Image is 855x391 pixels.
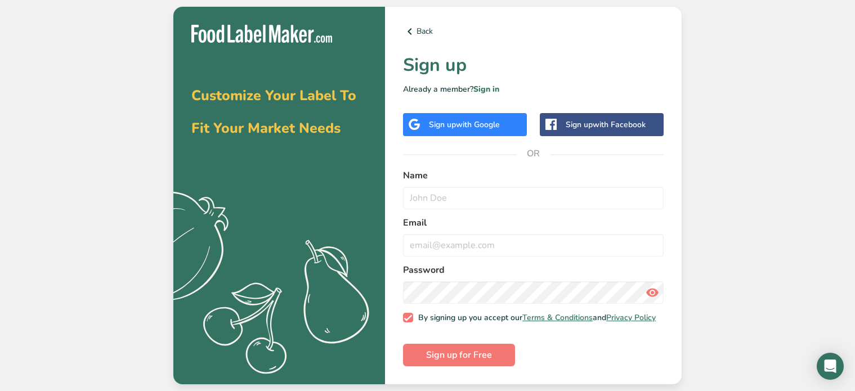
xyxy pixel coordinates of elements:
[593,119,646,130] span: with Facebook
[403,234,664,257] input: email@example.com
[522,312,593,323] a: Terms & Conditions
[403,25,664,38] a: Back
[606,312,656,323] a: Privacy Policy
[403,263,664,277] label: Password
[426,348,492,362] span: Sign up for Free
[473,84,499,95] a: Sign in
[517,137,550,170] span: OR
[403,216,664,230] label: Email
[403,344,515,366] button: Sign up for Free
[403,83,664,95] p: Already a member?
[413,313,656,323] span: By signing up you accept our and
[403,52,664,79] h1: Sign up
[403,169,664,182] label: Name
[403,187,664,209] input: John Doe
[566,119,646,131] div: Sign up
[191,25,332,43] img: Food Label Maker
[456,119,500,130] span: with Google
[429,119,500,131] div: Sign up
[191,86,356,138] span: Customize Your Label To Fit Your Market Needs
[817,353,844,380] div: Open Intercom Messenger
